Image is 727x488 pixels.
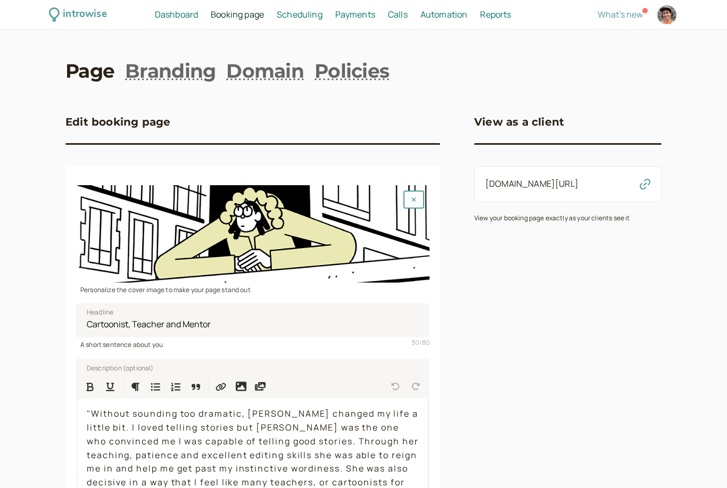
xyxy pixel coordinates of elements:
[65,113,170,130] h3: Edit booking page
[403,191,424,209] button: Remove
[656,4,678,26] a: Account
[146,377,165,396] button: Bulleted List
[211,377,230,396] button: Insert Link
[65,57,114,84] a: Page
[126,377,145,396] button: Formatting Options
[166,377,185,396] button: Numbered List
[335,8,375,22] a: Payments
[101,377,120,396] button: Format Underline
[277,9,323,20] span: Scheduling
[277,8,323,22] a: Scheduling
[78,362,154,373] label: Description (optional)
[232,377,251,396] button: Insert image
[211,9,264,20] span: Booking page
[125,57,216,84] a: Branding
[63,6,106,23] div: introwise
[474,213,630,222] small: View your booking page exactly as your clients see it
[251,377,270,396] button: Insert media
[420,9,468,20] span: Automation
[226,57,304,84] a: Domain
[155,9,198,20] span: Dashboard
[76,283,429,295] div: Personalize the cover image to make your page stand out
[474,113,564,130] h3: View as a client
[87,307,113,318] span: Headline
[335,9,375,20] span: Payments
[480,9,511,20] span: Reports
[76,303,429,337] input: Headline
[598,10,643,19] button: What's new
[480,8,511,22] a: Reports
[155,8,198,22] a: Dashboard
[674,437,727,488] iframe: Chat Widget
[386,377,405,396] button: Undo
[388,8,408,22] a: Calls
[315,57,389,84] a: Policies
[80,377,100,396] button: Format Bold
[49,6,107,23] a: introwise
[406,377,425,396] button: Redo
[485,178,579,189] a: [DOMAIN_NAME][URL]
[211,8,264,22] a: Booking page
[388,9,408,20] span: Calls
[598,9,643,20] span: What's new
[420,8,468,22] a: Automation
[76,337,429,350] div: A short sentence about you
[186,377,205,396] button: Quote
